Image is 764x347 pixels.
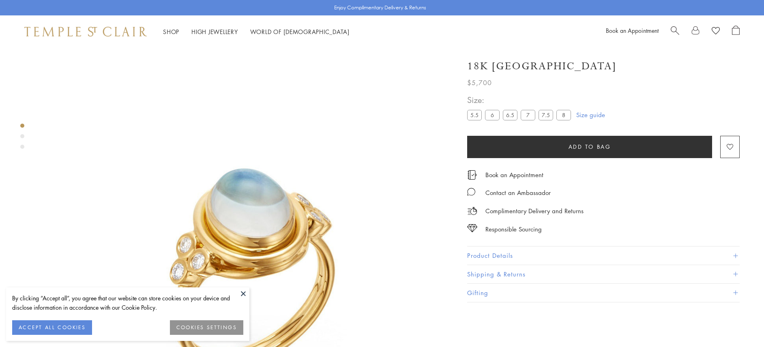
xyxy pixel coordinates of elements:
[467,170,477,180] img: icon_appointment.svg
[503,110,517,120] label: 6.5
[24,27,147,36] img: Temple St. Clair
[467,188,475,196] img: MessageIcon-01_2.svg
[485,224,542,234] div: Responsible Sourcing
[467,206,477,216] img: icon_delivery.svg
[334,4,426,12] p: Enjoy Complimentary Delivery & Returns
[250,28,350,36] a: World of [DEMOGRAPHIC_DATA]World of [DEMOGRAPHIC_DATA]
[712,26,720,38] a: View Wishlist
[467,284,740,302] button: Gifting
[467,77,492,88] span: $5,700
[467,93,574,107] span: Size:
[191,28,238,36] a: High JewelleryHigh Jewellery
[606,26,659,34] a: Book an Appointment
[467,59,616,73] h1: 18K [GEOGRAPHIC_DATA]
[521,110,535,120] label: 7
[556,110,571,120] label: 8
[20,122,24,155] div: Product gallery navigation
[467,246,740,265] button: Product Details
[485,170,543,179] a: Book an Appointment
[163,27,350,37] nav: Main navigation
[467,224,477,232] img: icon_sourcing.svg
[467,265,740,283] button: Shipping & Returns
[576,111,605,119] a: Size guide
[485,110,500,120] label: 6
[12,293,243,312] div: By clicking “Accept all”, you agree that our website can store cookies on your device and disclos...
[732,26,740,38] a: Open Shopping Bag
[467,136,712,158] button: Add to bag
[163,28,179,36] a: ShopShop
[569,142,611,151] span: Add to bag
[539,110,553,120] label: 7.5
[170,320,243,335] button: COOKIES SETTINGS
[12,320,92,335] button: ACCEPT ALL COOKIES
[485,188,551,198] div: Contact an Ambassador
[467,110,482,120] label: 5.5
[671,26,679,38] a: Search
[485,206,584,216] p: Complimentary Delivery and Returns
